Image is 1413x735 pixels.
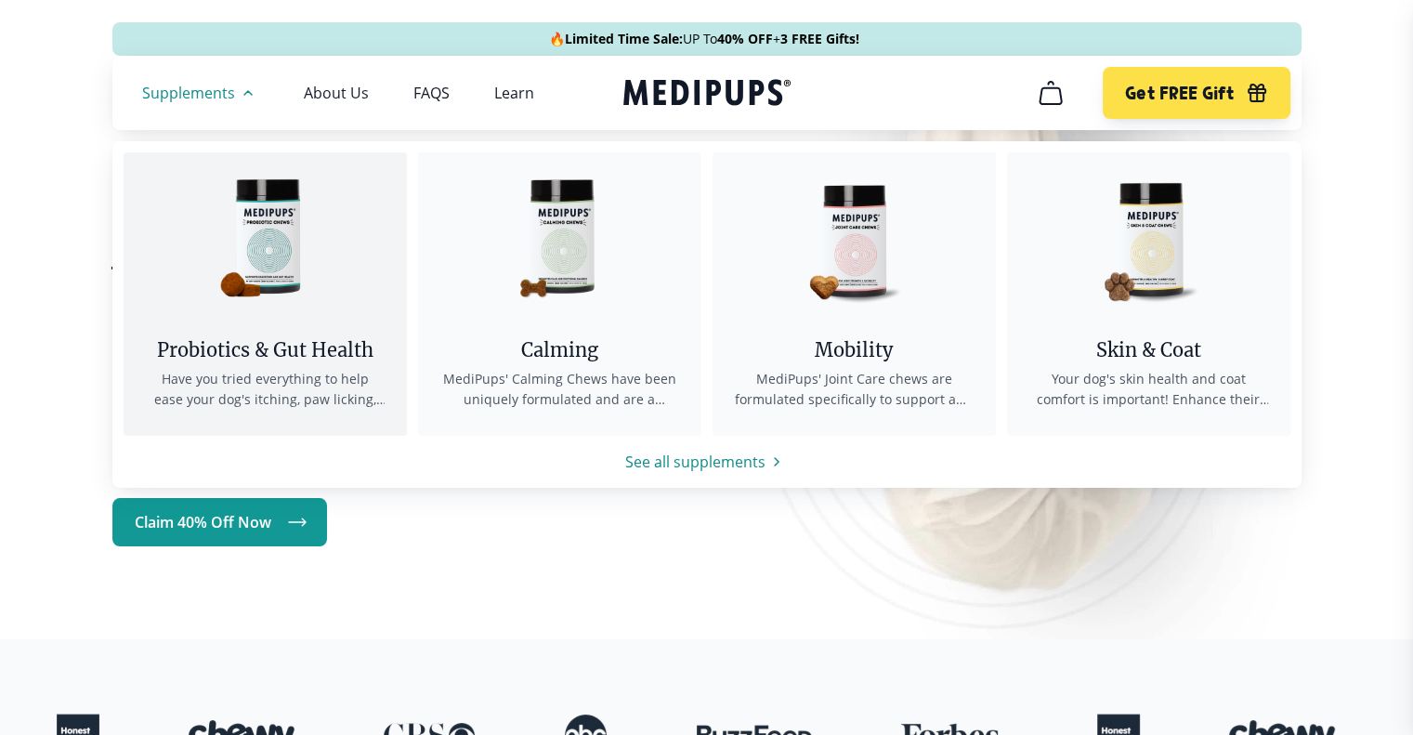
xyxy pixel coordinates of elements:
img: Probiotic Dog Chews - Medipups [181,152,348,320]
img: Skin & Coat Chews - Medipups [1065,152,1232,320]
span: Get FREE Gift [1125,83,1234,104]
button: cart [1028,71,1073,115]
a: Probiotic Dog Chews - MedipupsProbiotics & Gut HealthHave you tried everything to help ease your ... [124,152,407,436]
img: Calming Chews - Medipups [476,152,643,320]
div: Mobility [735,338,974,361]
a: Medipups [623,75,791,113]
a: See all supplements [112,451,1302,473]
img: Joint Care Chews - Medipups [770,152,937,320]
span: Your dog's skin health and coat comfort is important! Enhance their skin and coat with our tasty ... [1029,369,1268,410]
a: FAQS [413,84,450,102]
span: Have you tried everything to help ease your dog's itching, paw licking, and head shaking? Chances... [146,369,385,410]
span: MediPups' Joint Care chews are formulated specifically to support and assist your dog’s joints so... [735,369,974,410]
button: Supplements [142,82,259,104]
a: Learn [494,84,534,102]
a: About Us [304,84,369,102]
a: Skin & Coat Chews - MedipupsSkin & CoatYour dog's skin health and coat comfort is important! Enha... [1007,152,1290,436]
div: Probiotics & Gut Health [146,338,385,361]
button: Get FREE Gift [1103,67,1289,119]
span: MediPups' Calming Chews have been uniquely formulated and are a bespoke formula for your dogs, on... [440,369,679,410]
span: Supplements [142,84,235,102]
a: Calming Chews - MedipupsCalmingMediPups' Calming Chews have been uniquely formulated and are a be... [418,152,701,436]
div: Skin & Coat [1029,338,1268,361]
span: 🔥 UP To + [549,30,859,48]
div: Calming [440,338,679,361]
a: Claim 40% Off Now [112,498,327,546]
a: Joint Care Chews - MedipupsMobilityMediPups' Joint Care chews are formulated specifically to supp... [713,152,996,436]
